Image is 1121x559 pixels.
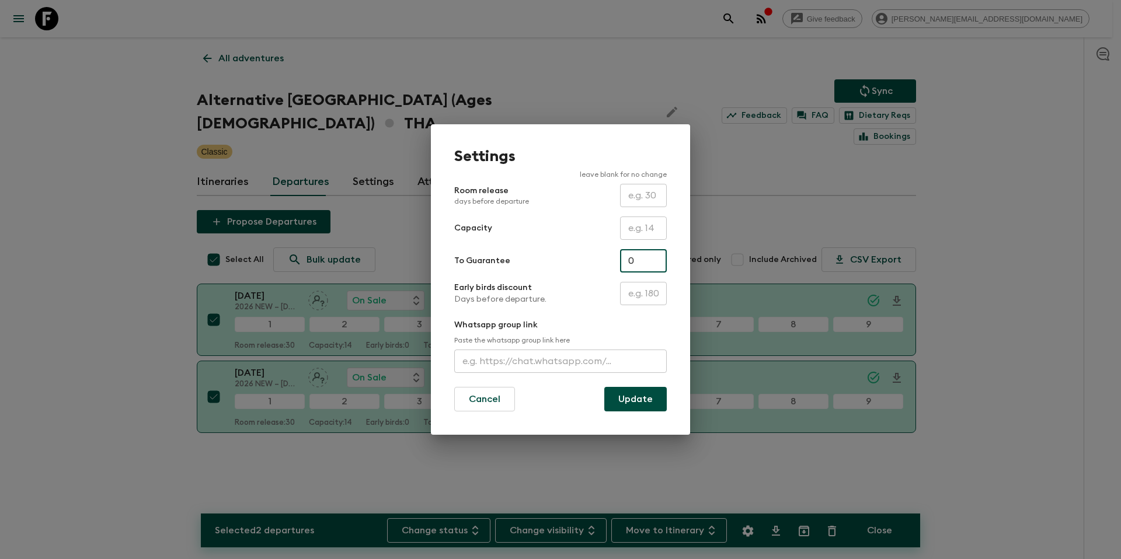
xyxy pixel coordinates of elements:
[454,170,667,179] p: leave blank for no change
[454,222,492,234] p: Capacity
[454,294,546,305] p: Days before departure.
[620,184,667,207] input: e.g. 30
[454,350,667,373] input: e.g. https://chat.whatsapp.com/...
[620,216,667,240] input: e.g. 14
[620,282,667,305] input: e.g. 180
[454,282,546,294] p: Early birds discount
[454,197,529,206] p: days before departure
[620,249,667,272] input: e.g. 4
[454,185,529,206] p: Room release
[604,387,667,411] button: Update
[454,255,510,267] p: To Guarantee
[454,148,667,165] h1: Settings
[454,319,667,331] p: Whatsapp group link
[454,387,515,411] button: Cancel
[454,336,667,345] p: Paste the whatsapp group link here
